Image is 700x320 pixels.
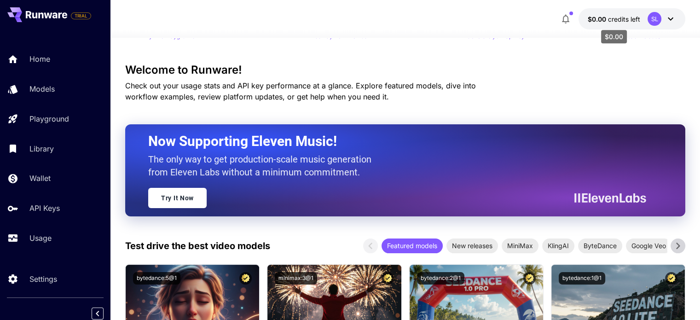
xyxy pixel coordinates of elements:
[588,14,640,24] div: $0.00
[626,241,671,250] span: Google Veo
[125,64,685,76] h3: Welcome to Runware!
[579,8,685,29] button: $0.00SL
[601,30,627,43] div: $0.00
[626,239,671,253] div: Google Veo
[665,272,677,285] button: Certified Model – Vetted for best performance and includes a commercial license.
[502,241,538,250] span: MiniMax
[446,241,498,250] span: New releases
[648,12,661,26] div: SL
[148,153,378,179] p: The only way to get production-scale music generation from Eleven Labs without a minimum commitment.
[588,15,608,23] span: $0.00
[29,83,55,94] p: Models
[578,241,622,250] span: ByteDance
[382,239,443,253] div: Featured models
[148,133,639,150] h2: Now Supporting Eleven Music!
[148,188,207,208] a: Try It Now
[71,10,91,21] span: Add your payment card to enable full platform functionality.
[29,233,52,244] p: Usage
[559,272,605,285] button: bytedance:1@1
[29,203,60,214] p: API Keys
[502,239,538,253] div: MiniMax
[239,272,252,285] button: Certified Model – Vetted for best performance and includes a commercial license.
[608,15,640,23] span: credits left
[542,239,574,253] div: KlingAI
[523,272,536,285] button: Certified Model – Vetted for best performance and includes a commercial license.
[92,308,104,320] button: Collapse sidebar
[29,53,50,64] p: Home
[542,241,574,250] span: KlingAI
[125,239,270,253] p: Test drive the best video models
[417,272,464,285] button: bytedance:2@1
[446,239,498,253] div: New releases
[133,272,180,285] button: bytedance:5@1
[275,272,317,285] button: minimax:3@1
[29,173,51,184] p: Wallet
[125,81,476,101] span: Check out your usage stats and API key performance at a glance. Explore featured models, dive int...
[382,272,394,285] button: Certified Model – Vetted for best performance and includes a commercial license.
[71,12,91,19] span: TRIAL
[382,241,443,250] span: Featured models
[578,239,622,253] div: ByteDance
[29,143,54,154] p: Library
[29,113,69,124] p: Playground
[29,273,57,285] p: Settings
